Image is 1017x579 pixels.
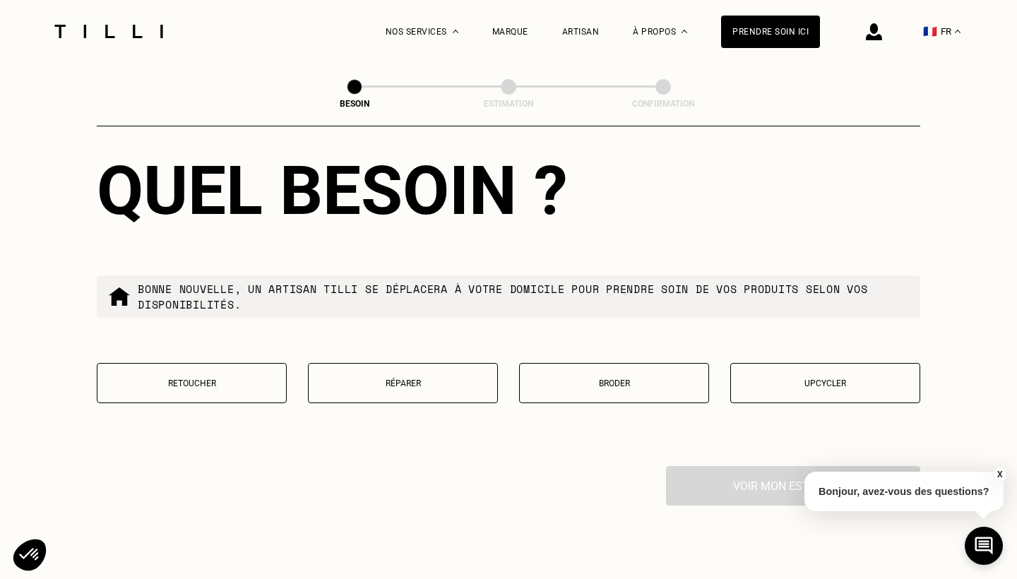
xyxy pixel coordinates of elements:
[804,472,1004,511] p: Bonjour, avez-vous des questions?
[438,99,579,109] div: Estimation
[738,378,912,388] p: Upcycler
[49,25,168,38] img: Logo du service de couturière Tilli
[108,285,131,308] img: commande à domicile
[866,23,882,40] img: icône connexion
[284,99,425,109] div: Besoin
[992,467,1006,482] button: X
[562,27,600,37] a: Artisan
[316,378,490,388] p: Réparer
[97,151,920,230] div: Quel besoin ?
[527,378,701,388] p: Broder
[593,99,734,109] div: Confirmation
[721,16,820,48] a: Prendre soin ici
[682,30,687,33] img: Menu déroulant à propos
[105,378,279,388] p: Retoucher
[453,30,458,33] img: Menu déroulant
[519,363,709,403] button: Broder
[138,281,909,312] p: Bonne nouvelle, un artisan tilli se déplacera à votre domicile pour prendre soin de vos produits ...
[923,25,937,38] span: 🇫🇷
[955,30,961,33] img: menu déroulant
[97,363,287,403] button: Retoucher
[308,363,498,403] button: Réparer
[730,363,920,403] button: Upcycler
[492,27,528,37] a: Marque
